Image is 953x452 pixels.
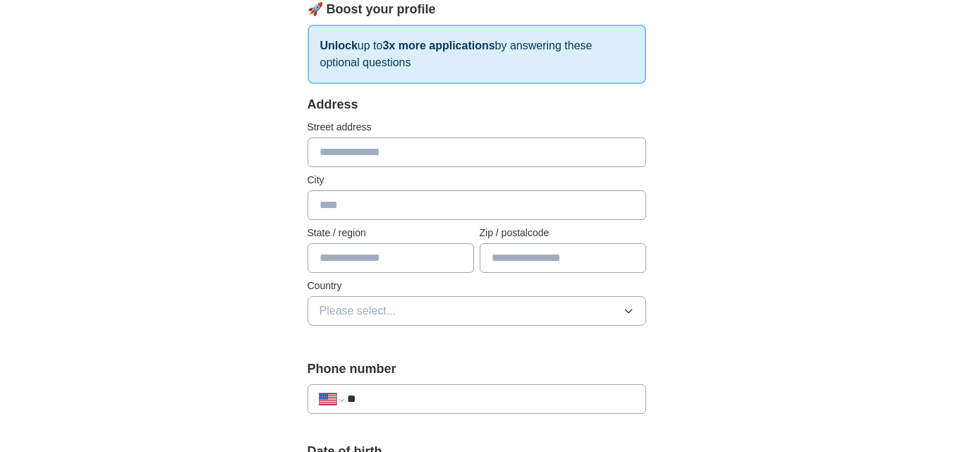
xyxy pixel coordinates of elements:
[308,173,646,188] label: City
[308,120,646,135] label: Street address
[480,226,646,240] label: Zip / postalcode
[320,303,396,319] span: Please select...
[308,95,646,114] div: Address
[308,25,646,84] p: up to by answering these optional questions
[308,360,646,379] label: Phone number
[308,279,646,293] label: Country
[382,39,494,51] strong: 3x more applications
[320,39,358,51] strong: Unlock
[308,296,646,326] button: Please select...
[308,226,474,240] label: State / region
